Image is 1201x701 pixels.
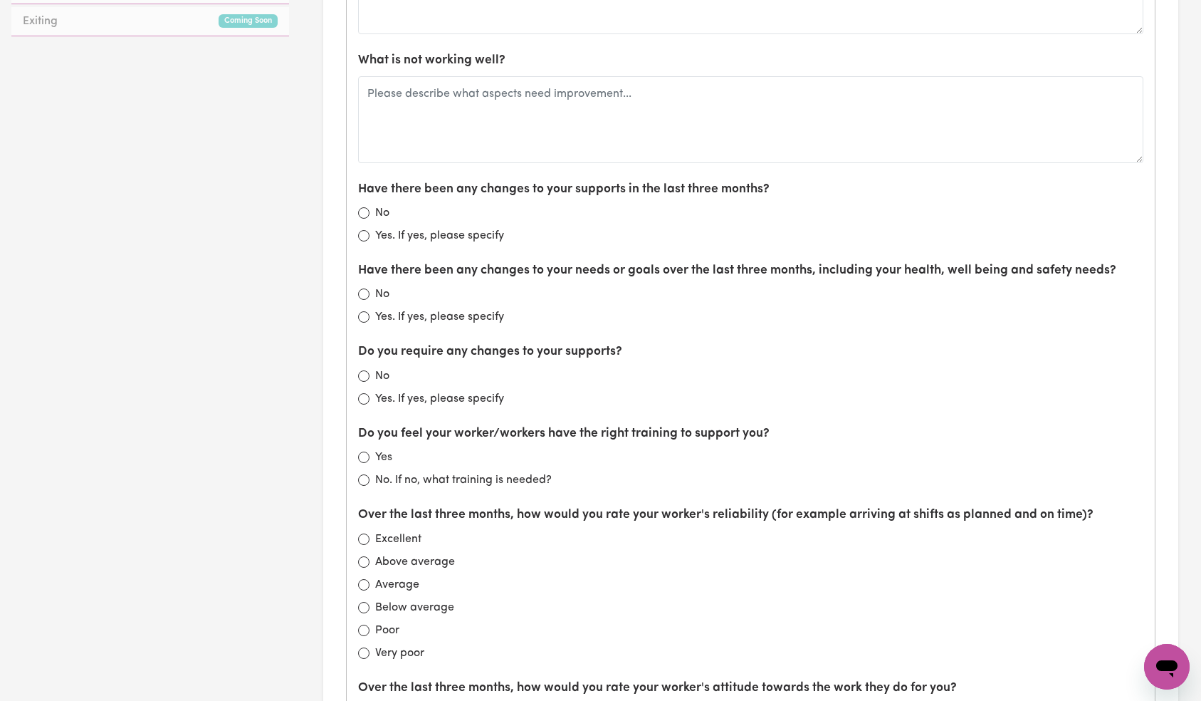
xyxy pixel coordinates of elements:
[375,227,504,244] label: Yes. If yes, please specify
[219,14,278,28] small: Coming Soon
[358,343,622,361] label: Do you require any changes to your supports?
[358,506,1094,524] label: Over the last three months, how would you rate your worker's reliability (for example arriving at...
[375,622,399,639] label: Poor
[23,13,58,30] span: Exiting
[375,286,389,303] label: No
[375,645,424,662] label: Very poor
[375,449,392,466] label: Yes
[375,368,389,385] label: No
[375,204,389,222] label: No
[375,554,455,571] label: Above average
[375,599,454,616] label: Below average
[11,7,289,36] a: ExitingComing Soon
[358,51,505,70] label: What is not working well?
[358,261,1116,280] label: Have there been any changes to your needs or goals over the last three months, including your hea...
[375,308,504,326] label: Yes. If yes, please specify
[358,180,770,199] label: Have there been any changes to your supports in the last three months?
[358,425,770,443] label: Do you feel your worker/workers have the right training to support you?
[375,390,504,407] label: Yes. If yes, please specify
[375,472,552,489] label: No. If no, what training is needed?
[1144,644,1190,690] iframe: Button to launch messaging window
[375,576,419,593] label: Average
[375,531,421,548] label: Excellent
[358,679,957,697] label: Over the last three months, how would you rate your worker's attitude towards the work they do fo...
